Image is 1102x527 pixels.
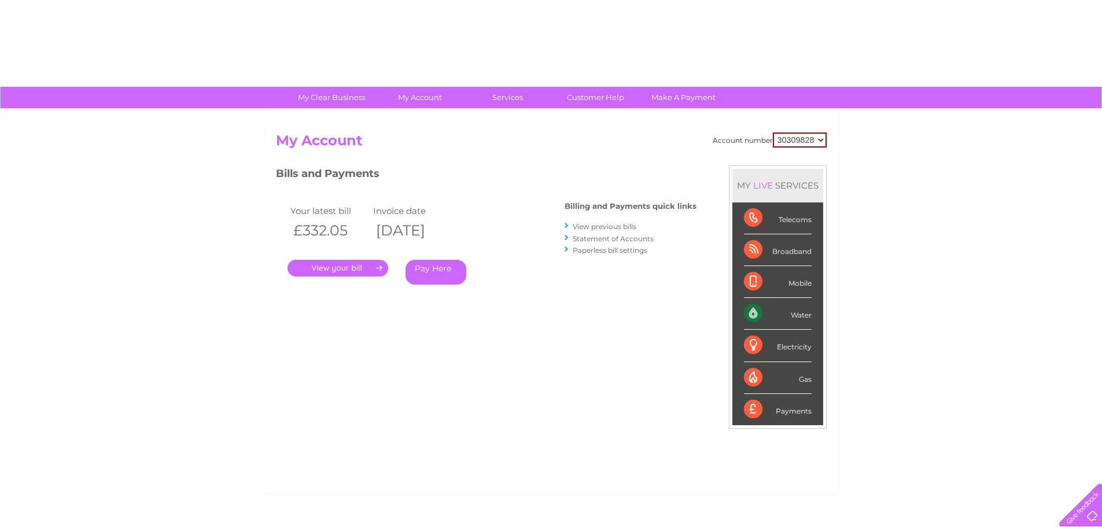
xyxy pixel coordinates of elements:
a: Statement of Accounts [573,234,654,243]
div: Electricity [744,330,812,362]
a: Paperless bill settings [573,246,647,255]
a: Make A Payment [636,87,731,108]
h4: Billing and Payments quick links [565,202,696,211]
th: [DATE] [370,219,454,242]
div: Telecoms [744,202,812,234]
h3: Bills and Payments [276,165,696,186]
a: Pay Here [406,260,466,285]
td: Invoice date [370,203,454,219]
div: Payments [744,394,812,425]
div: MY SERVICES [732,169,823,202]
div: Gas [744,362,812,394]
div: Mobile [744,266,812,298]
a: Customer Help [548,87,643,108]
th: £332.05 [288,219,371,242]
td: Your latest bill [288,203,371,219]
a: . [288,260,388,277]
div: Account number [713,132,827,148]
div: Broadband [744,234,812,266]
a: Services [460,87,555,108]
a: My Clear Business [284,87,379,108]
h2: My Account [276,132,827,154]
div: LIVE [751,180,775,191]
div: Water [744,298,812,330]
a: My Account [372,87,467,108]
a: View previous bills [573,222,636,231]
